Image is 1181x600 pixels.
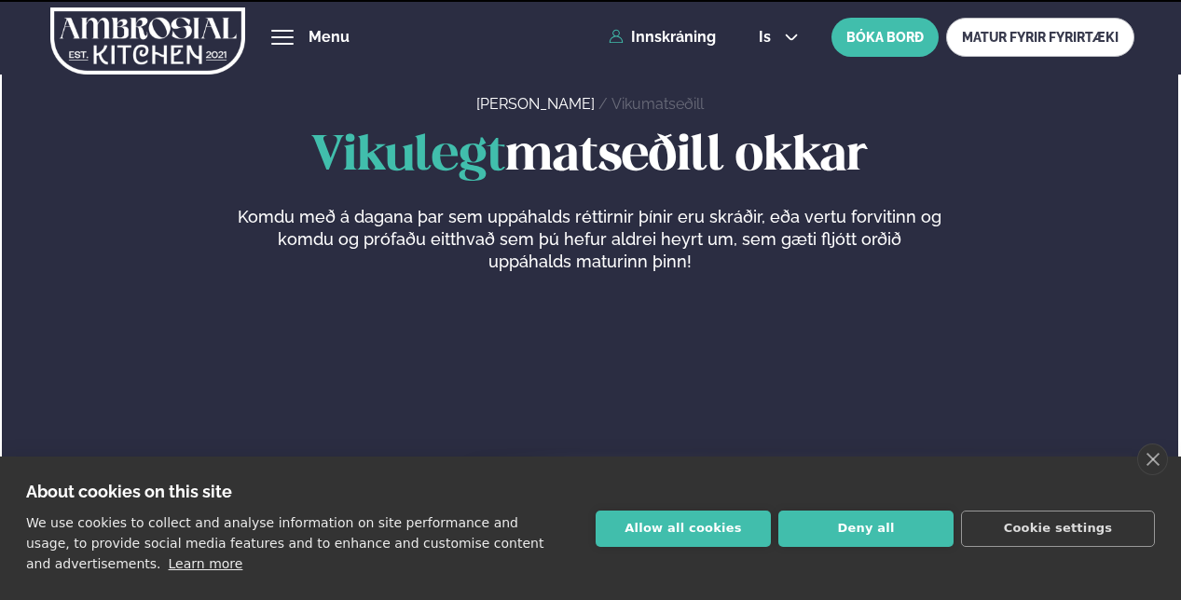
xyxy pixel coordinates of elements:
[169,556,243,571] a: Learn more
[778,511,954,547] button: Deny all
[238,206,942,273] p: Komdu með á dagana þar sem uppáhalds réttirnir þínir eru skráðir, eða vertu forvitinn og komdu og...
[744,30,814,45] button: is
[611,95,704,113] a: Vikumatseðill
[50,3,245,79] img: logo
[26,482,232,501] strong: About cookies on this site
[759,30,776,45] span: is
[596,511,771,547] button: Allow all cookies
[598,95,611,113] span: /
[609,29,716,46] a: Innskráning
[946,18,1134,57] a: MATUR FYRIR FYRIRTÆKI
[961,511,1155,547] button: Cookie settings
[831,18,939,57] button: BÓKA BORÐ
[1137,443,1168,475] a: close
[26,515,543,571] p: We use cookies to collect and analyse information on site performance and usage, to provide socia...
[48,130,1133,184] h1: matseðill okkar
[271,26,294,48] button: hamburger
[311,133,505,180] span: Vikulegt
[476,95,595,113] a: [PERSON_NAME]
